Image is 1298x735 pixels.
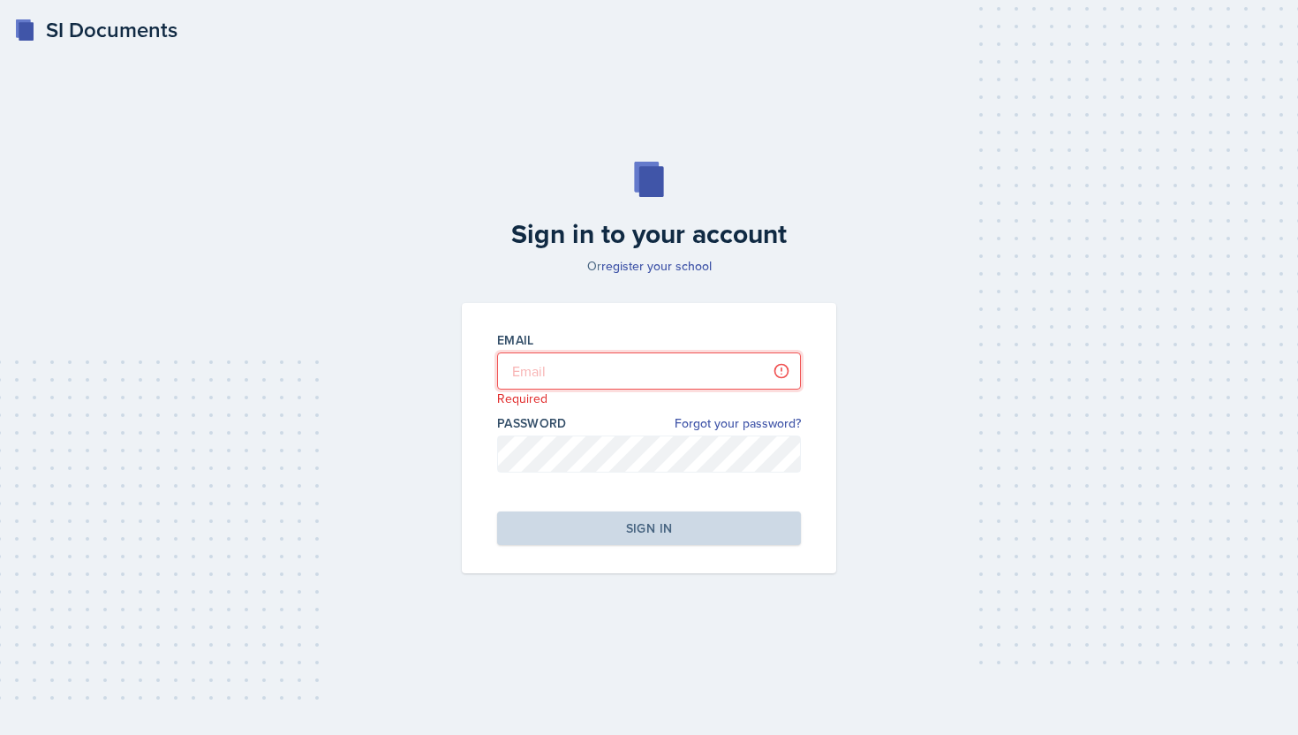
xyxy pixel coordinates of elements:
[451,218,847,250] h2: Sign in to your account
[497,352,801,390] input: Email
[14,14,177,46] a: SI Documents
[497,331,534,349] label: Email
[497,414,567,432] label: Password
[451,257,847,275] p: Or
[497,390,801,407] p: Required
[675,414,801,433] a: Forgot your password?
[626,519,672,537] div: Sign in
[497,511,801,545] button: Sign in
[601,257,712,275] a: register your school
